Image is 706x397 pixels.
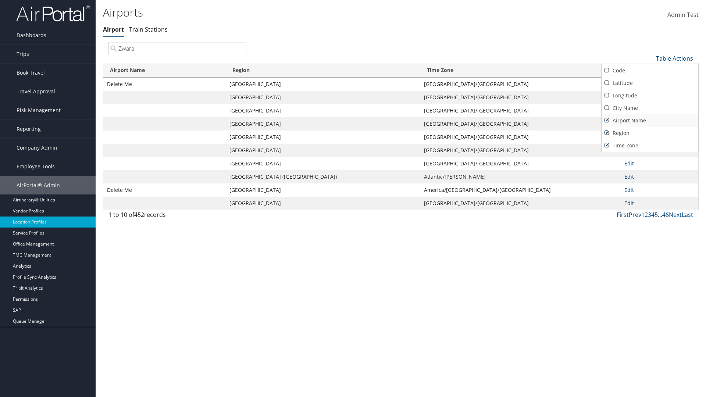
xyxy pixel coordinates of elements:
[17,82,55,101] span: Travel Approval
[602,89,698,102] a: Longitude
[602,139,698,152] a: Time Zone
[602,114,698,127] a: Airport Name
[17,139,57,157] span: Company Admin
[17,157,55,176] span: Employee Tools
[602,77,698,89] a: Latitude
[602,127,698,139] a: Region
[602,102,698,114] a: City Name
[17,101,61,119] span: Risk Management
[17,45,29,63] span: Trips
[16,5,90,22] img: airportal-logo.png
[602,64,698,77] a: Code
[17,26,46,44] span: Dashboards
[17,64,45,82] span: Book Travel
[17,120,41,138] span: Reporting
[17,176,60,194] span: AirPortal® Admin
